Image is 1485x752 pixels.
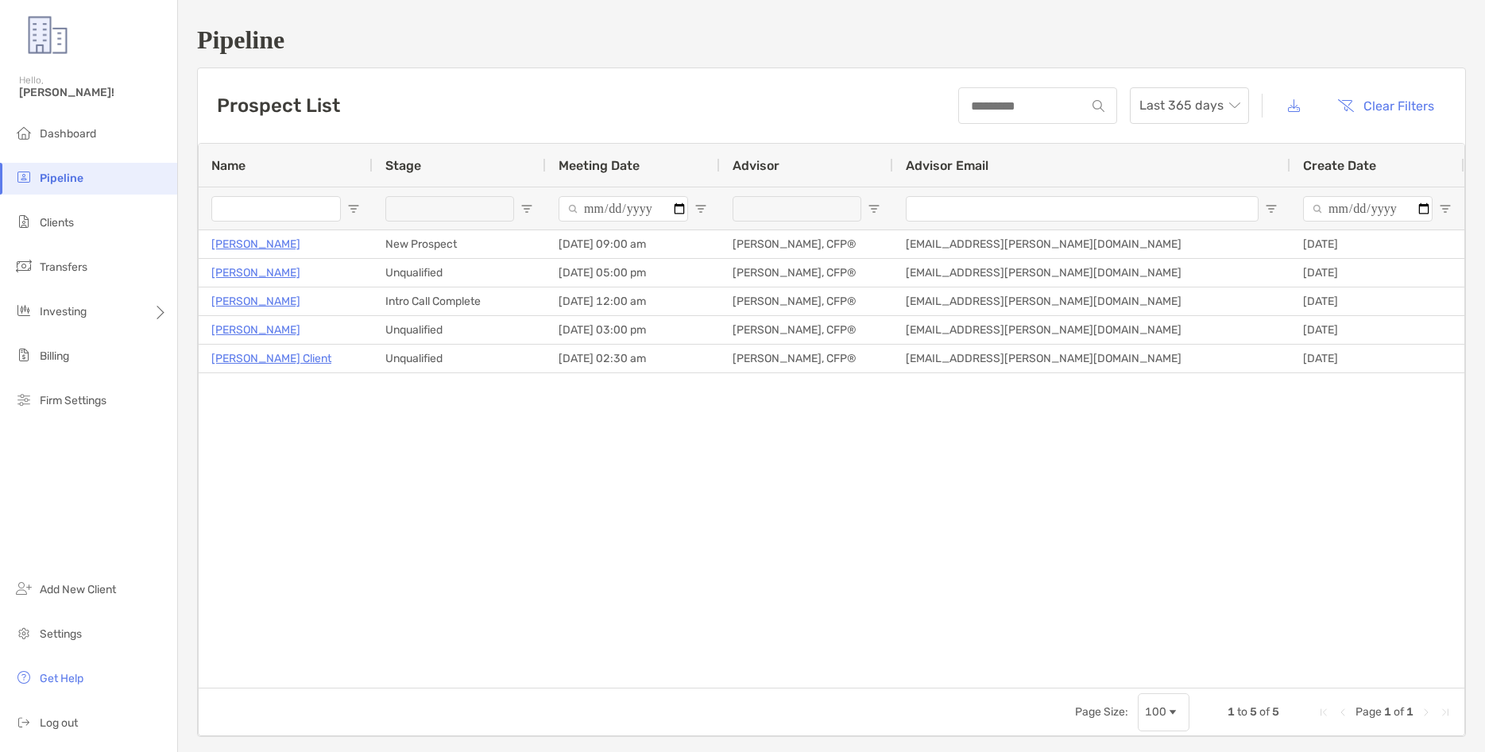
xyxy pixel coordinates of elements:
[40,172,83,185] span: Pipeline
[14,345,33,364] img: billing icon
[14,390,33,409] img: firm-settings icon
[19,6,76,64] img: Zoe Logo
[893,287,1290,315] div: [EMAIL_ADDRESS][PERSON_NAME][DOMAIN_NAME]
[373,259,546,287] div: Unqualified
[1355,705,1382,719] span: Page
[197,25,1466,55] h1: Pipeline
[1075,705,1128,719] div: Page Size:
[1290,287,1464,315] div: [DATE]
[211,263,300,283] a: [PERSON_NAME]
[40,127,96,141] span: Dashboard
[1303,196,1433,222] input: Create Date Filter Input
[906,196,1259,222] input: Advisor Email Filter Input
[40,716,78,730] span: Log out
[546,230,720,258] div: [DATE] 09:00 am
[373,230,546,258] div: New Prospect
[1439,706,1452,719] div: Last Page
[720,230,893,258] div: [PERSON_NAME], CFP®
[1290,345,1464,372] div: [DATE]
[40,216,74,229] span: Clients
[546,316,720,344] div: [DATE] 03:00 pm
[1439,202,1452,215] button: Open Filter Menu
[40,305,87,318] span: Investing
[1394,705,1404,719] span: of
[40,349,69,363] span: Billing
[1265,202,1278,215] button: Open Filter Menu
[520,202,533,215] button: Open Filter Menu
[1092,100,1104,112] img: input icon
[347,202,360,215] button: Open Filter Menu
[1237,705,1247,719] span: to
[40,260,87,274] span: Transfers
[40,672,83,685] span: Get Help
[1325,88,1446,123] button: Clear Filters
[211,320,300,340] a: [PERSON_NAME]
[40,583,116,596] span: Add New Client
[893,345,1290,372] div: [EMAIL_ADDRESS][PERSON_NAME][DOMAIN_NAME]
[1250,705,1257,719] span: 5
[1228,705,1235,719] span: 1
[373,287,546,315] div: Intro Call Complete
[868,202,880,215] button: Open Filter Menu
[546,345,720,372] div: [DATE] 02:30 am
[720,345,893,372] div: [PERSON_NAME], CFP®
[1290,259,1464,287] div: [DATE]
[720,287,893,315] div: [PERSON_NAME], CFP®
[211,196,341,222] input: Name Filter Input
[1420,706,1433,719] div: Next Page
[14,623,33,642] img: settings icon
[14,123,33,142] img: dashboard icon
[1138,693,1189,731] div: Page Size
[1290,316,1464,344] div: [DATE]
[1317,706,1330,719] div: First Page
[1303,158,1376,173] span: Create Date
[217,94,340,117] h3: Prospect List
[906,158,988,173] span: Advisor Email
[14,579,33,598] img: add_new_client icon
[1384,705,1391,719] span: 1
[373,316,546,344] div: Unqualified
[546,259,720,287] div: [DATE] 05:00 pm
[211,291,300,311] a: [PERSON_NAME]
[14,212,33,231] img: clients icon
[40,627,82,641] span: Settings
[211,349,331,368] a: [PERSON_NAME] Client
[1272,705,1279,719] span: 5
[1139,88,1239,123] span: Last 365 days
[373,345,546,372] div: Unqualified
[14,168,33,187] img: pipeline icon
[720,259,893,287] div: [PERSON_NAME], CFP®
[559,158,640,173] span: Meeting Date
[1259,705,1270,719] span: of
[385,158,421,173] span: Stage
[893,230,1290,258] div: [EMAIL_ADDRESS][PERSON_NAME][DOMAIN_NAME]
[211,234,300,254] a: [PERSON_NAME]
[40,394,106,407] span: Firm Settings
[546,287,720,315] div: [DATE] 12:00 am
[1336,706,1349,719] div: Previous Page
[14,712,33,731] img: logout icon
[1145,705,1166,719] div: 100
[893,316,1290,344] div: [EMAIL_ADDRESS][PERSON_NAME][DOMAIN_NAME]
[211,158,246,173] span: Name
[19,86,168,99] span: [PERSON_NAME]!
[694,202,707,215] button: Open Filter Menu
[733,158,779,173] span: Advisor
[720,316,893,344] div: [PERSON_NAME], CFP®
[559,196,688,222] input: Meeting Date Filter Input
[1406,705,1413,719] span: 1
[14,301,33,320] img: investing icon
[1290,230,1464,258] div: [DATE]
[14,668,33,687] img: get-help icon
[14,256,33,276] img: transfers icon
[893,259,1290,287] div: [EMAIL_ADDRESS][PERSON_NAME][DOMAIN_NAME]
